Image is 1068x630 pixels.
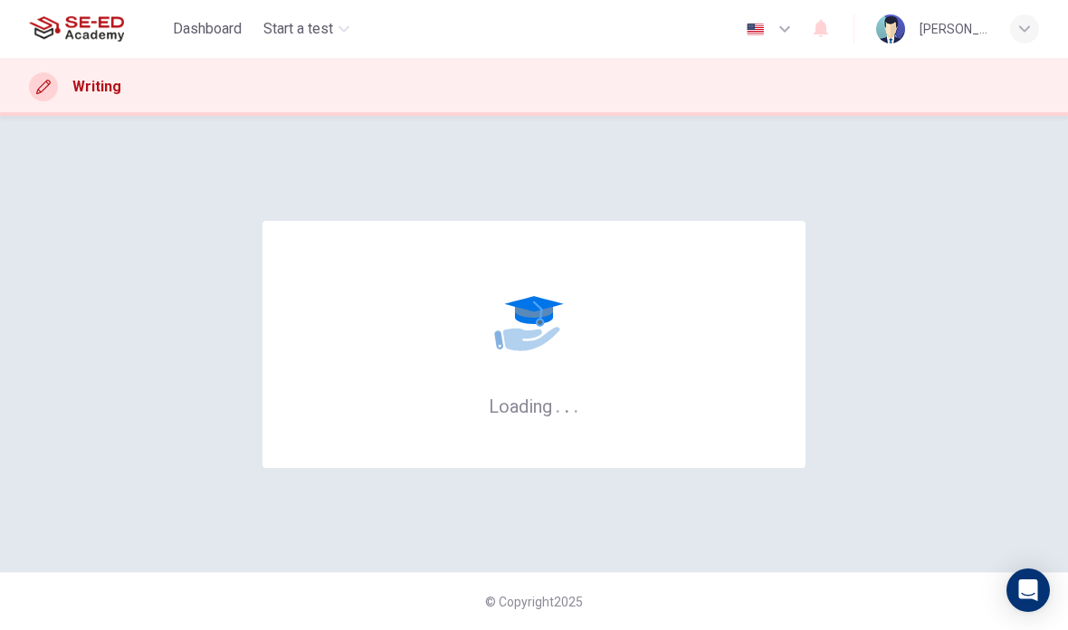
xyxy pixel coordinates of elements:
[555,389,561,419] h6: .
[876,14,905,43] img: Profile picture
[573,389,579,419] h6: .
[166,13,249,45] button: Dashboard
[489,394,579,417] h6: Loading
[485,595,583,609] span: © Copyright 2025
[29,11,166,47] a: SE-ED Academy logo
[744,23,767,36] img: en
[29,11,124,47] img: SE-ED Academy logo
[173,18,242,40] span: Dashboard
[920,18,988,40] div: [PERSON_NAME]
[263,18,333,40] span: Start a test
[564,389,570,419] h6: .
[256,13,357,45] button: Start a test
[72,76,121,98] h1: Writing
[1006,568,1050,612] div: Open Intercom Messenger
